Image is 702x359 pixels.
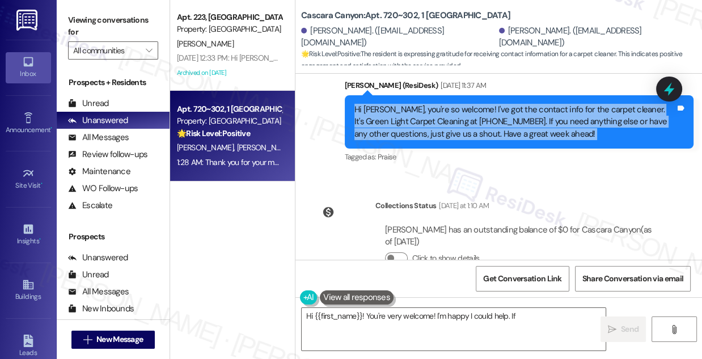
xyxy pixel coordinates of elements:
i:  [83,335,92,344]
div: Apt. 720~302, 1 [GEOGRAPHIC_DATA] [177,103,282,115]
b: Cascara Canyon: Apt. 720~302, 1 [GEOGRAPHIC_DATA] [301,10,510,22]
div: Unanswered [68,115,128,126]
strong: 🌟 Risk Level: Positive [301,49,360,58]
i:  [670,325,678,334]
span: New Message [96,333,143,345]
input: All communities [73,41,140,60]
div: Tagged as: [345,149,693,165]
span: : The resident is expressing gratitude for receiving contact information for a carpet cleaner. Th... [301,48,702,73]
button: Send [600,316,646,342]
label: Click to show details [412,252,479,264]
span: Send [621,323,638,335]
textarea: Hi {{first_name}}! You're very welcome! I'm happy I could help. If [302,308,606,350]
strong: 🌟 Risk Level: Positive [177,128,250,138]
img: ResiDesk Logo [16,10,40,31]
span: Get Conversation Link [483,273,561,285]
div: Maintenance [68,166,130,178]
button: Share Conversation via email [575,266,691,292]
div: Property: [GEOGRAPHIC_DATA] [177,115,282,127]
span: [PERSON_NAME] [237,142,294,153]
span: • [50,124,52,132]
button: Get Conversation Link [476,266,569,292]
div: All Messages [68,132,129,143]
div: [DATE] 11:37 AM [438,79,486,91]
div: [PERSON_NAME]. ([EMAIL_ADDRESS][DOMAIN_NAME]) [499,25,694,49]
div: [DATE] at 1:10 AM [436,200,489,212]
div: Hi [PERSON_NAME], you're so welcome! I've got the contact info for the carpet cleaner. It's Green... [354,104,675,140]
div: [PERSON_NAME]. ([EMAIL_ADDRESS][DOMAIN_NAME]) [301,25,496,49]
a: Inbox [6,52,51,83]
button: New Message [71,331,155,349]
span: [PERSON_NAME] [177,142,237,153]
div: Unanswered [68,252,128,264]
i:  [146,46,152,55]
a: Site Visit • [6,164,51,195]
a: Buildings [6,275,51,306]
span: • [41,180,43,188]
div: Escalate [68,200,112,212]
div: WO Follow-ups [68,183,138,195]
div: Archived on [DATE] [176,66,283,80]
i:  [608,325,616,334]
span: [PERSON_NAME] [177,39,234,49]
div: New Inbounds [68,303,134,315]
div: Collections Status [375,200,436,212]
span: • [39,235,41,243]
a: Insights • [6,219,51,250]
div: Property: [GEOGRAPHIC_DATA] [177,23,282,35]
div: Unread [68,98,109,109]
div: Review follow-ups [68,149,147,161]
div: [PERSON_NAME] (ResiDesk) [345,79,693,95]
div: Prospects + Residents [57,77,170,88]
div: [PERSON_NAME] has an outstanding balance of $0 for Cascara Canyon (as of [DATE]) [385,224,652,248]
div: Unread [68,269,109,281]
span: Share Conversation via email [582,273,683,285]
div: Apt. 223, [GEOGRAPHIC_DATA] [177,11,282,23]
span: Praise [378,152,396,162]
div: All Messages [68,286,129,298]
div: Prospects [57,231,170,243]
label: Viewing conversations for [68,11,158,41]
